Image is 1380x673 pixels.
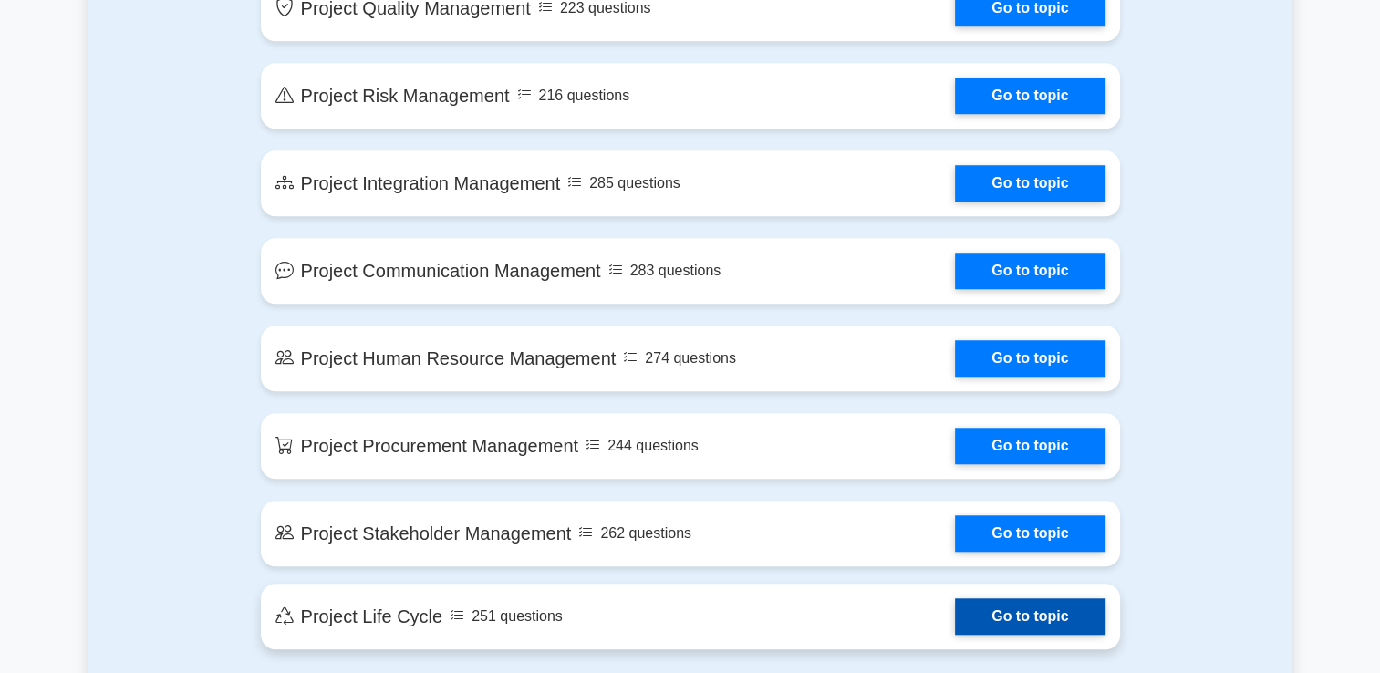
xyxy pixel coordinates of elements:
a: Go to topic [955,428,1105,464]
a: Go to topic [955,598,1105,635]
a: Go to topic [955,340,1105,377]
a: Go to topic [955,78,1105,114]
a: Go to topic [955,253,1105,289]
a: Go to topic [955,515,1105,552]
a: Go to topic [955,165,1105,202]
